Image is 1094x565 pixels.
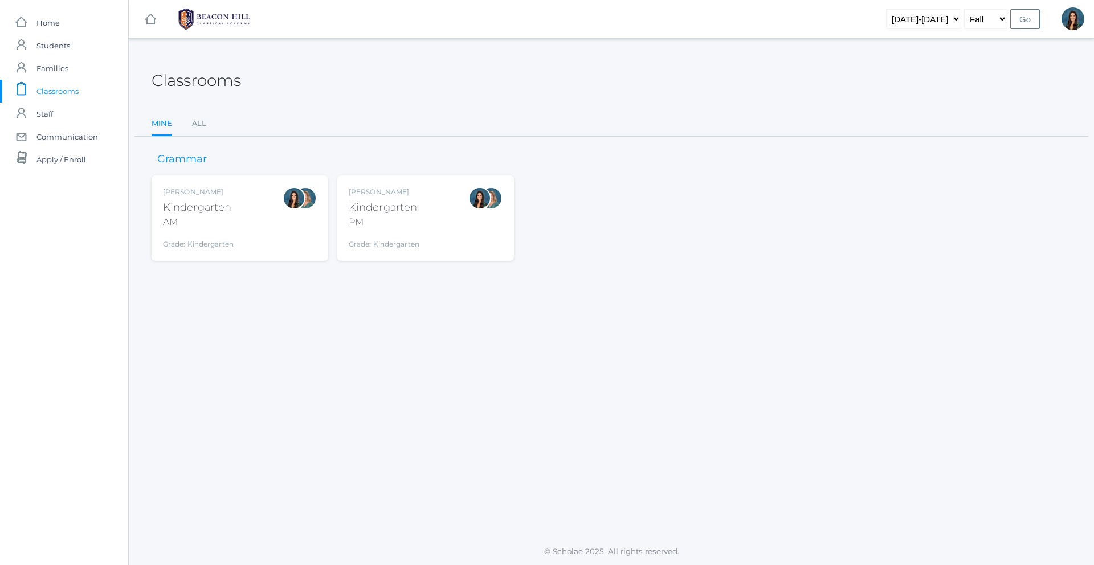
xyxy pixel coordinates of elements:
div: Kindergarten [163,200,234,215]
span: Apply / Enroll [36,148,86,171]
div: [PERSON_NAME] [163,187,234,197]
img: BHCALogos-05-308ed15e86a5a0abce9b8dd61676a3503ac9727e845dece92d48e8588c001991.png [172,5,257,34]
div: Maureen Doyle [294,187,317,210]
div: Kindergarten [349,200,419,215]
a: Mine [152,112,172,137]
div: Grade: Kindergarten [349,234,419,249]
span: Classrooms [36,80,79,103]
span: Communication [36,125,98,148]
div: AM [163,215,234,229]
div: PM [349,215,419,229]
div: Grade: Kindergarten [163,234,234,249]
input: Go [1010,9,1040,29]
a: All [192,112,206,135]
h3: Grammar [152,154,213,165]
div: Jordyn Dewey [1062,7,1084,30]
span: Staff [36,103,53,125]
span: Families [36,57,68,80]
span: Home [36,11,60,34]
div: Jordyn Dewey [283,187,305,210]
div: Jordyn Dewey [468,187,491,210]
h2: Classrooms [152,72,241,89]
p: © Scholae 2025. All rights reserved. [129,546,1094,557]
div: [PERSON_NAME] [349,187,419,197]
div: Maureen Doyle [480,187,503,210]
span: Students [36,34,70,57]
